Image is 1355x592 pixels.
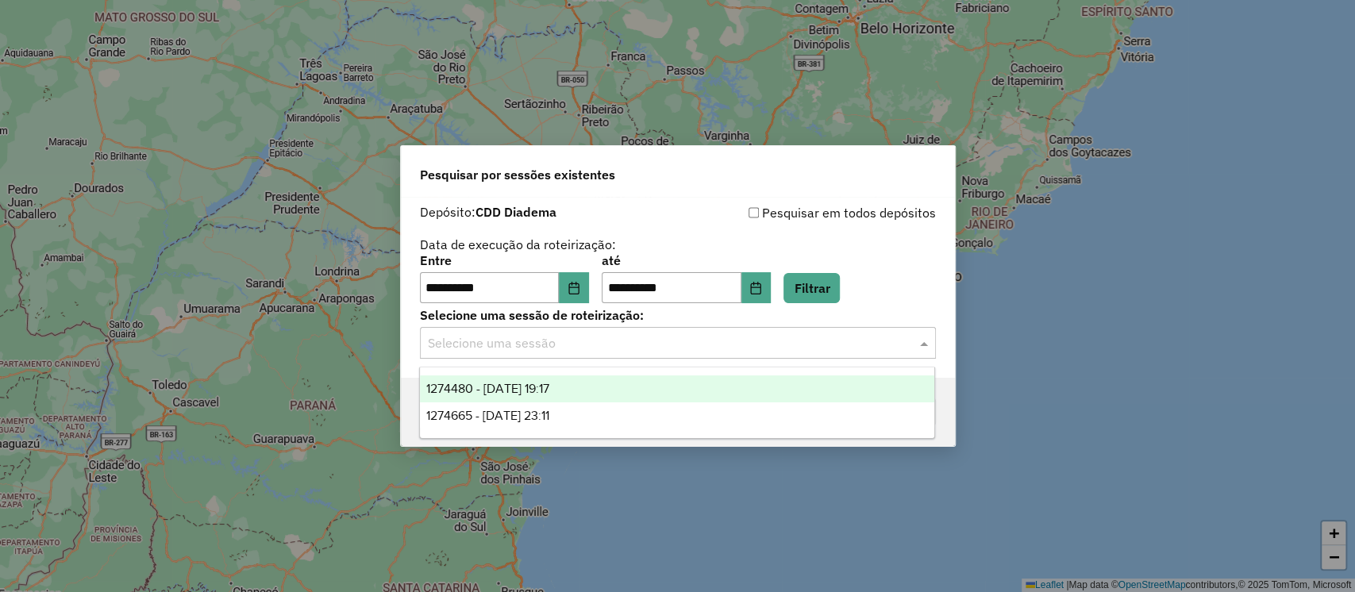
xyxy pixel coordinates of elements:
div: Pesquisar em todos depósitos [678,203,936,222]
label: Depósito: [420,202,556,221]
strong: CDD Diadema [475,204,556,220]
label: até [602,251,771,270]
span: 1274665 - [DATE] 23:11 [426,409,549,422]
ng-dropdown-panel: Options list [419,367,935,439]
span: Pesquisar por sessões existentes [420,165,615,184]
button: Choose Date [559,272,589,304]
label: Data de execução da roteirização: [420,235,616,254]
button: Filtrar [783,273,840,303]
label: Selecione uma sessão de roteirização: [420,306,936,325]
label: Entre [420,251,589,270]
span: 1274480 - [DATE] 19:17 [426,382,549,395]
button: Choose Date [741,272,772,304]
